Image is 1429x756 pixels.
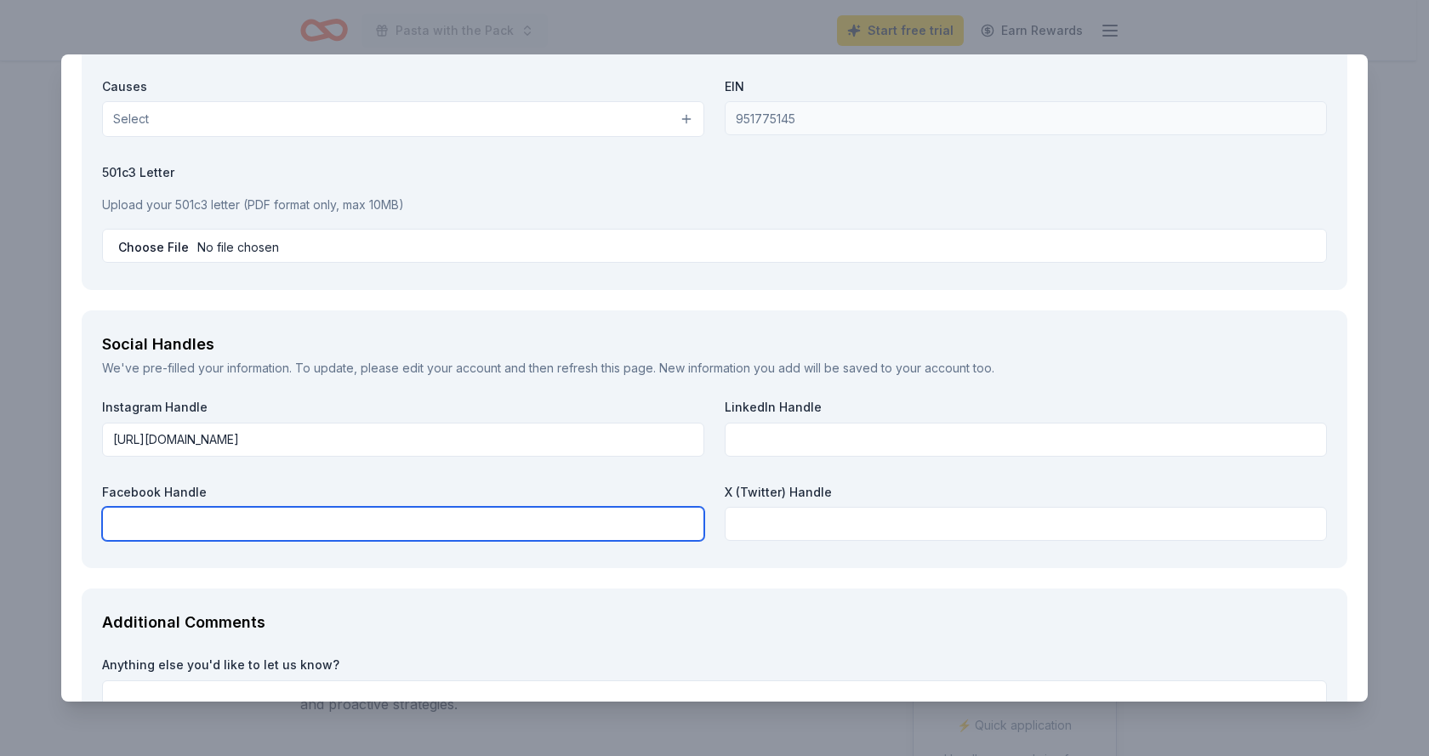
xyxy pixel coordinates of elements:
label: X (Twitter) Handle [725,484,1327,501]
div: We've pre-filled your information. To update, please and then refresh this page. New information ... [102,358,1327,378]
a: edit your account [402,361,501,375]
p: Upload your 501c3 letter (PDF format only, max 10MB) [102,195,1327,215]
label: Causes [102,78,704,95]
label: Facebook Handle [102,484,704,501]
button: Select [102,101,704,137]
span: Select [113,109,149,129]
label: Instagram Handle [102,399,704,416]
div: Social Handles [102,331,1327,358]
label: Anything else you'd like to let us know? [102,657,1327,674]
label: EIN [725,78,1327,95]
div: Additional Comments [102,609,1327,636]
label: LinkedIn Handle [725,399,1327,416]
label: 501c3 Letter [102,164,1327,181]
